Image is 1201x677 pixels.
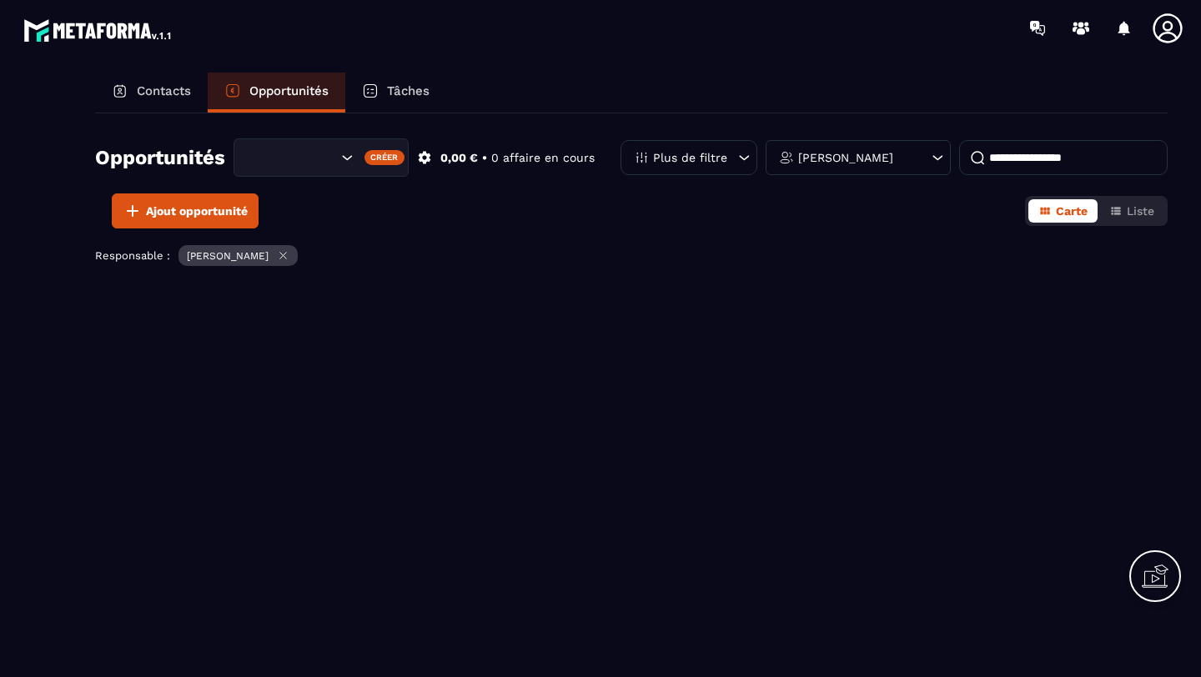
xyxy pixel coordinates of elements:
[798,152,893,163] p: [PERSON_NAME]
[345,73,446,113] a: Tâches
[95,249,170,262] p: Responsable :
[1127,204,1154,218] span: Liste
[208,73,345,113] a: Opportunités
[95,141,225,174] h2: Opportunités
[234,138,409,177] div: Search for option
[482,150,487,166] p: •
[364,150,405,165] div: Créer
[95,73,208,113] a: Contacts
[1056,204,1088,218] span: Carte
[249,148,337,167] input: Search for option
[440,150,478,166] p: 0,00 €
[1099,199,1164,223] button: Liste
[491,150,595,166] p: 0 affaire en cours
[653,152,727,163] p: Plus de filtre
[112,193,259,228] button: Ajout opportunité
[187,250,269,262] p: [PERSON_NAME]
[387,83,430,98] p: Tâches
[23,15,173,45] img: logo
[137,83,191,98] p: Contacts
[1028,199,1098,223] button: Carte
[249,83,329,98] p: Opportunités
[146,203,248,219] span: Ajout opportunité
